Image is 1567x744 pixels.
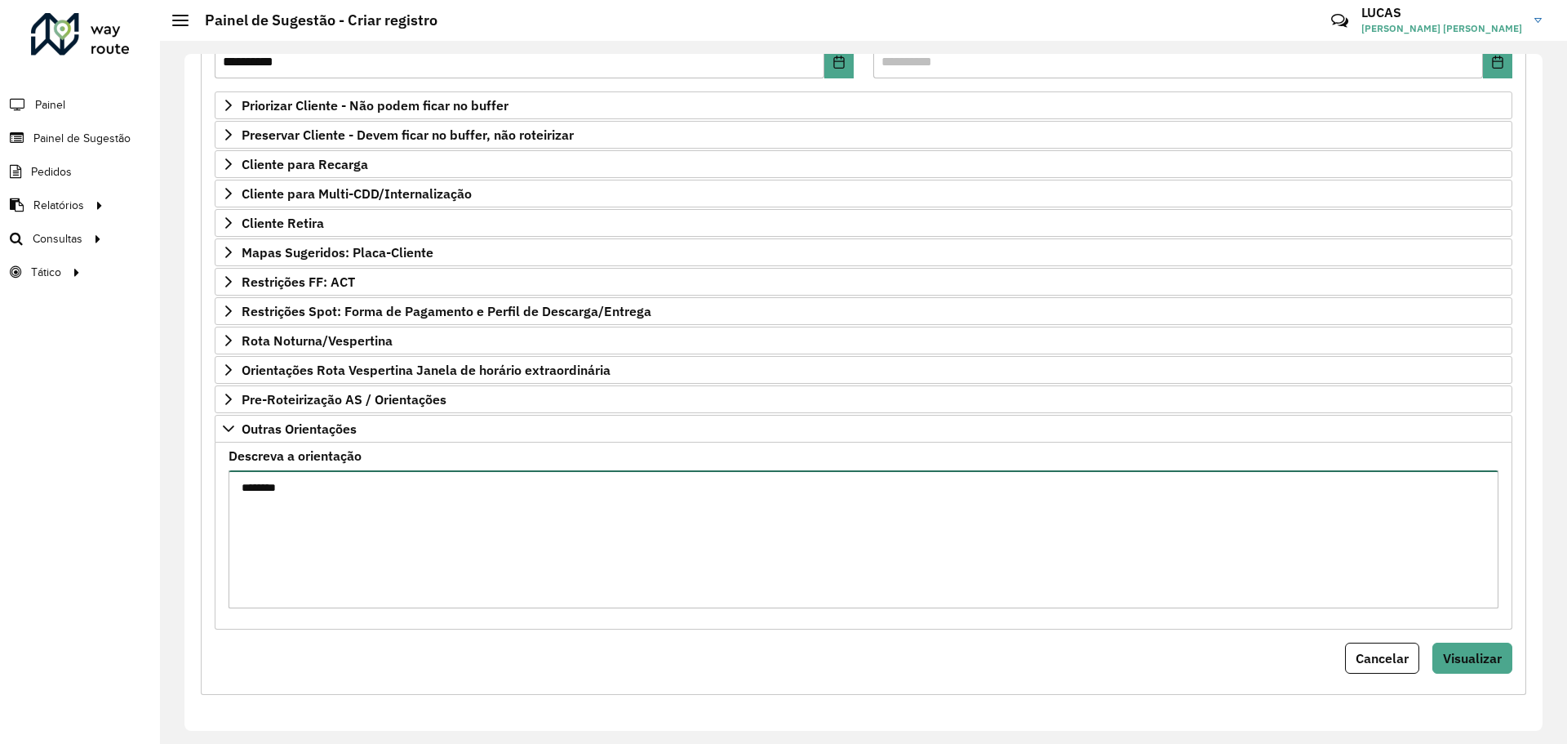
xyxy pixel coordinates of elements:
span: Restrições Spot: Forma de Pagamento e Perfil de Descarga/Entrega [242,305,651,318]
span: Preservar Cliente - Devem ficar no buffer, não roteirizar [242,128,574,141]
span: Tático [31,264,61,281]
a: Outras Orientações [215,415,1512,443]
a: Cliente para Multi-CDD/Internalização [215,180,1512,207]
span: Pedidos [31,163,72,180]
span: Cancelar [1356,650,1409,666]
button: Choose Date [1483,46,1512,78]
button: Choose Date [824,46,854,78]
a: Priorizar Cliente - Não podem ficar no buffer [215,91,1512,119]
span: Consultas [33,230,82,247]
a: Orientações Rota Vespertina Janela de horário extraordinária [215,356,1512,384]
a: Contato Rápido [1322,3,1357,38]
span: Painel [35,96,65,114]
button: Cancelar [1345,643,1419,674]
span: Painel de Sugestão [33,130,131,147]
span: Cliente para Multi-CDD/Internalização [242,187,472,200]
a: Mapas Sugeridos: Placa-Cliente [215,238,1512,266]
span: Mapas Sugeridos: Placa-Cliente [242,246,433,259]
span: Pre-Roteirização AS / Orientações [242,393,446,406]
span: Priorizar Cliente - Não podem ficar no buffer [242,99,508,112]
h2: Painel de Sugestão - Criar registro [189,11,437,29]
button: Visualizar [1432,643,1512,674]
a: Restrições FF: ACT [215,268,1512,296]
a: Cliente Retira [215,209,1512,237]
span: Visualizar [1443,650,1502,666]
h3: LUCAS [1361,5,1522,20]
label: Descreva a orientação [229,446,362,466]
a: Rota Noturna/Vespertina [215,327,1512,354]
a: Pre-Roteirização AS / Orientações [215,385,1512,413]
a: Preservar Cliente - Devem ficar no buffer, não roteirizar [215,121,1512,149]
span: [PERSON_NAME] [PERSON_NAME] [1361,21,1522,36]
div: Outras Orientações [215,443,1512,630]
a: Cliente para Recarga [215,150,1512,178]
span: Rota Noturna/Vespertina [242,334,393,347]
span: Outras Orientações [242,422,357,435]
span: Restrições FF: ACT [242,275,355,288]
span: Relatórios [33,197,84,214]
span: Orientações Rota Vespertina Janela de horário extraordinária [242,363,610,376]
span: Cliente Retira [242,216,324,229]
span: Cliente para Recarga [242,158,368,171]
a: Restrições Spot: Forma de Pagamento e Perfil de Descarga/Entrega [215,297,1512,325]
